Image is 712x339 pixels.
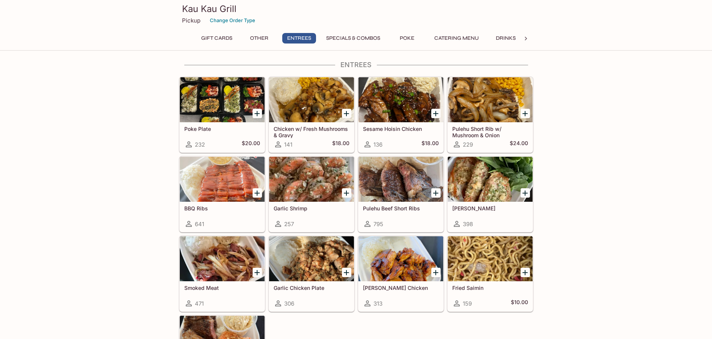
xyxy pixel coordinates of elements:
[180,77,265,122] div: Poke Plate
[463,300,472,307] span: 159
[269,77,354,153] a: Chicken w/ Fresh Mushrooms & Gravy141$18.00
[342,268,351,277] button: Add Garlic Chicken Plate
[358,157,443,202] div: Pulehu Beef Short Ribs
[452,205,528,211] h5: [PERSON_NAME]
[242,33,276,43] button: Other
[431,268,441,277] button: Add Teri Chicken
[358,236,443,281] div: Teri Chicken
[363,285,439,291] h5: [PERSON_NAME] Chicken
[358,236,444,312] a: [PERSON_NAME] Chicken313
[447,77,533,153] a: Pulehu Short Rib w/ Mushroom & Onion229$24.00
[195,141,205,148] span: 232
[363,126,439,132] h5: Sesame Hoisin Chicken
[431,109,441,118] button: Add Sesame Hoisin Chicken
[269,156,354,232] a: Garlic Shrimp257
[448,77,533,122] div: Pulehu Short Rib w/ Mushroom & Onion
[322,33,384,43] button: Specials & Combos
[521,109,530,118] button: Add Pulehu Short Rib w/ Mushroom & Onion
[358,77,444,153] a: Sesame Hoisin Chicken136$18.00
[197,33,236,43] button: Gift Cards
[184,126,260,132] h5: Poke Plate
[358,77,443,122] div: Sesame Hoisin Chicken
[179,77,265,153] a: Poke Plate232$20.00
[489,33,523,43] button: Drinks
[431,188,441,198] button: Add Pulehu Beef Short Ribs
[373,141,382,148] span: 136
[390,33,424,43] button: Poke
[179,61,533,69] h4: Entrees
[253,109,262,118] button: Add Poke Plate
[521,188,530,198] button: Add Garlic Ahi
[447,156,533,232] a: [PERSON_NAME]398
[363,205,439,211] h5: Pulehu Beef Short Ribs
[510,140,528,149] h5: $24.00
[179,236,265,312] a: Smoked Meat471
[274,285,349,291] h5: Garlic Chicken Plate
[242,140,260,149] h5: $20.00
[448,236,533,281] div: Fried Saimin
[373,220,383,228] span: 795
[511,299,528,308] h5: $10.00
[269,77,354,122] div: Chicken w/ Fresh Mushrooms & Gravy
[452,285,528,291] h5: Fried Saimin
[332,140,349,149] h5: $18.00
[269,157,354,202] div: Garlic Shrimp
[182,3,530,15] h3: Kau Kau Grill
[463,220,473,228] span: 398
[253,188,262,198] button: Add BBQ Ribs
[184,205,260,211] h5: BBQ Ribs
[269,236,354,281] div: Garlic Chicken Plate
[282,33,316,43] button: Entrees
[274,205,349,211] h5: Garlic Shrimp
[373,300,382,307] span: 313
[274,126,349,138] h5: Chicken w/ Fresh Mushrooms & Gravy
[358,156,444,232] a: Pulehu Beef Short Ribs795
[463,141,473,148] span: 229
[206,15,259,26] button: Change Order Type
[448,157,533,202] div: Garlic Ahi
[284,141,292,148] span: 141
[421,140,439,149] h5: $18.00
[521,268,530,277] button: Add Fried Saimin
[184,285,260,291] h5: Smoked Meat
[284,220,294,228] span: 257
[452,126,528,138] h5: Pulehu Short Rib w/ Mushroom & Onion
[195,300,204,307] span: 471
[180,157,265,202] div: BBQ Ribs
[342,109,351,118] button: Add Chicken w/ Fresh Mushrooms & Gravy
[195,220,204,228] span: 641
[284,300,294,307] span: 306
[447,236,533,312] a: Fried Saimin159$10.00
[180,236,265,281] div: Smoked Meat
[253,268,262,277] button: Add Smoked Meat
[430,33,483,43] button: Catering Menu
[269,236,354,312] a: Garlic Chicken Plate306
[182,17,200,24] p: Pickup
[342,188,351,198] button: Add Garlic Shrimp
[179,156,265,232] a: BBQ Ribs641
